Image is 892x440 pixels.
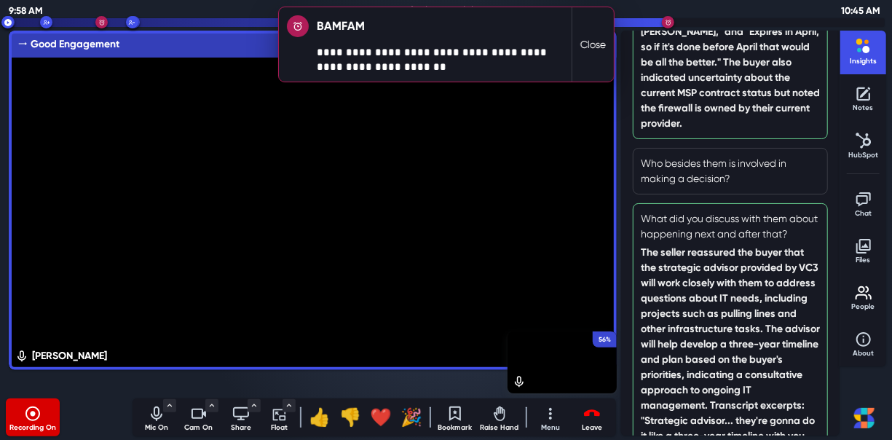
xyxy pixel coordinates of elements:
button: Raise Hand [479,400,520,435]
p: HubSpot [845,150,882,161]
div: Celebrate (4) [399,400,424,435]
svg: unmuted [15,350,29,363]
p: Raise Hand [479,423,520,433]
button: Leave meeting [574,400,610,435]
button: Toggle Insights [845,34,882,68]
button: Menu [533,400,568,435]
button: Toggle notes [845,80,882,115]
svg: avatar [292,20,304,32]
button: Toggle about [845,326,882,361]
p: Leave [574,423,610,433]
div: thumbs_down [339,404,361,431]
p: Files [845,255,882,266]
div: tada [400,404,422,431]
button: Toggle HubSpot [845,127,882,162]
button: Close [572,7,613,82]
svg: unmuted [512,375,526,388]
p: What did you discuss with them about happening next and after that? [641,211,820,242]
button: Toggle Menu [283,399,296,412]
button: Turn off camera [181,400,217,435]
p: Who besides them is involved in making a decision? [641,156,820,186]
p: Float [265,423,294,433]
p: Cam On [181,423,217,433]
button: Start sharing (S) [223,400,259,435]
p: Insights [845,56,882,67]
p: About [845,348,882,359]
p: Share [223,423,259,433]
p: People [845,302,882,313]
div: Edit profile [512,376,529,389]
button: Create a Bookmark [437,400,473,435]
button: Toggle Menu [205,399,218,412]
p: Chat [845,208,882,219]
p: Recording On [7,423,58,433]
button: Toggle files [845,232,882,267]
button: Toggle people [845,279,882,314]
p: BAMFAM [317,19,365,34]
div: thumbs_up [309,404,331,431]
button: Toggle chat [845,186,882,221]
button: Mute audio [138,400,175,435]
button: Toggle Menu [163,399,176,412]
span: 12 mins remaining [407,4,486,15]
button: Float Videos [265,400,294,435]
p: [PERSON_NAME] [32,348,107,364]
p: Bookmark [437,423,473,433]
p: Mic On [138,423,175,433]
p: Notes [845,103,882,114]
button: Toggle Menu [248,399,261,412]
div: Disagree (2) [338,400,363,435]
div: I love this (3) [368,400,393,435]
div: heart [370,404,392,431]
div: Agree (1) [307,400,332,435]
button: Recording [7,400,58,435]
